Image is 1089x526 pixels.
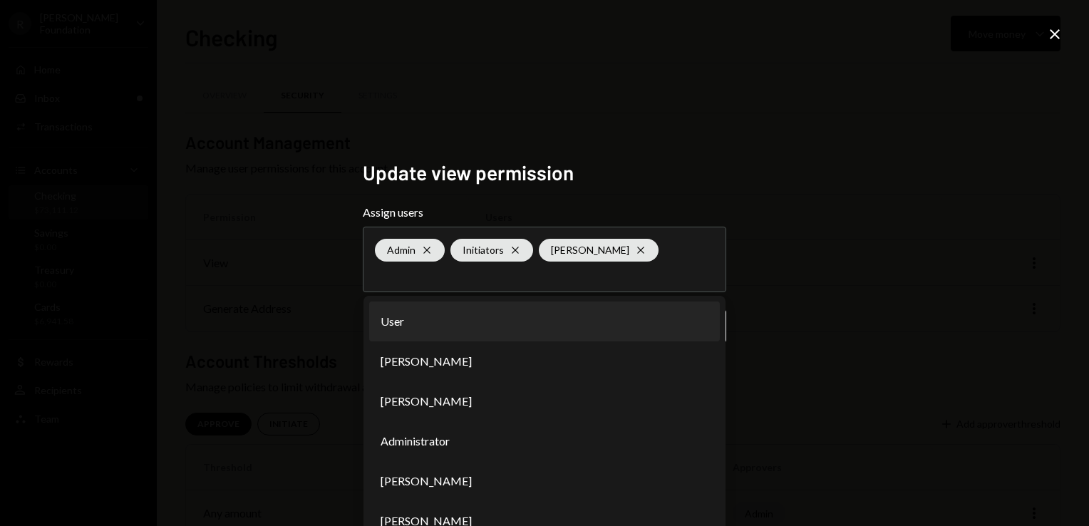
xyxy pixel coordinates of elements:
h2: Update view permission [363,159,726,187]
div: [PERSON_NAME] [539,239,659,262]
li: User [369,301,720,341]
li: Administrator [369,421,720,461]
li: [PERSON_NAME] [369,461,720,501]
li: [PERSON_NAME] [369,381,720,421]
div: Initiators [450,239,533,262]
li: [PERSON_NAME] [369,341,720,381]
label: Assign users [363,204,726,221]
div: Admin [375,239,445,262]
